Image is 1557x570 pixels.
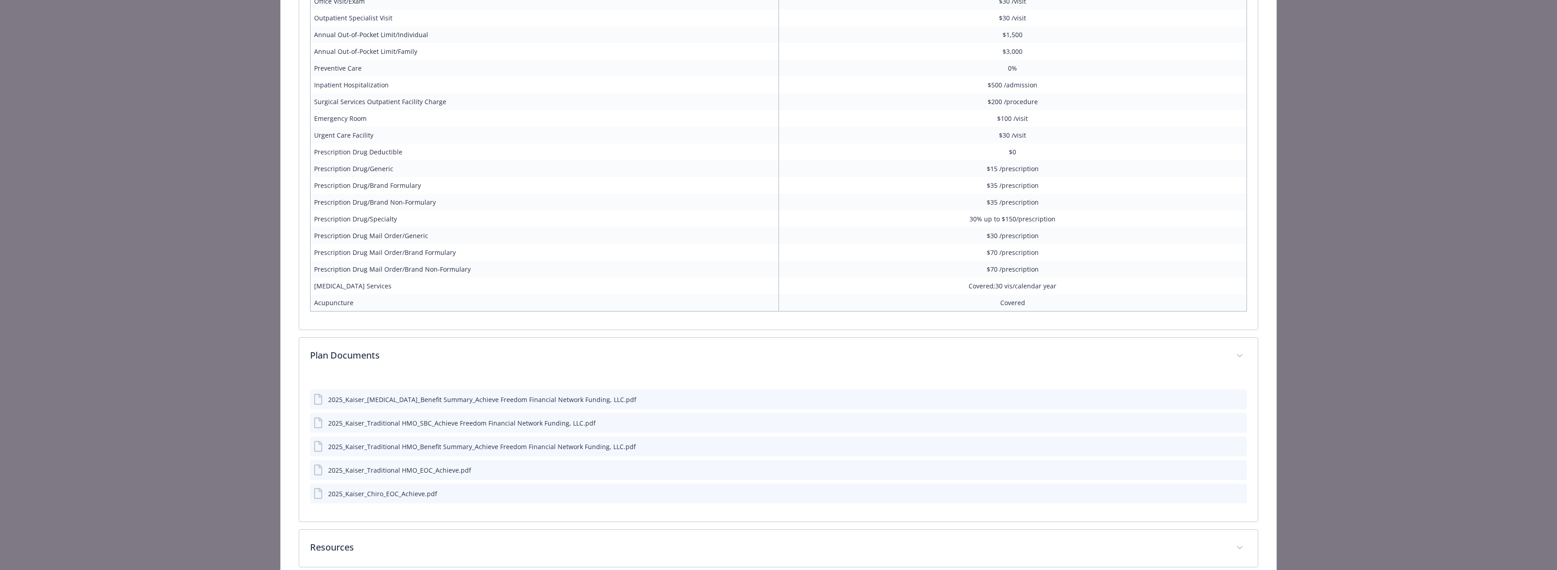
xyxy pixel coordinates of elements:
td: $0 [778,144,1247,160]
td: Prescription Drug Mail Order/Brand Non-Formulary [310,261,778,278]
td: Prescription Drug/Brand Non-Formulary [310,194,778,211]
td: $15 /prescription [778,160,1247,177]
td: $30 /visit [778,10,1247,26]
td: Outpatient Specialist Visit [310,10,778,26]
td: $200 /procedure [778,93,1247,110]
p: Resources [310,541,1225,554]
div: 2025_Kaiser_Traditional HMO_SBC_Achieve Freedom Financial Network Funding, LLC.pdf [328,418,596,428]
td: Annual Out-of-Pocket Limit/Individual [310,26,778,43]
td: $30 /visit [778,127,1247,144]
button: preview file [1235,418,1243,428]
button: download file [1221,418,1228,428]
button: preview file [1235,489,1243,498]
td: 30% up to $150/prescription [778,211,1247,227]
td: Prescription Drug/Brand Formulary [310,177,778,194]
td: Prescription Drug Deductible [310,144,778,160]
div: 2025_Kaiser_Chiro_EOC_Achieve.pdf [328,489,437,498]
td: $70 /prescription [778,261,1247,278]
div: Plan Documents [299,375,1258,522]
td: Prescription Drug/Specialty [310,211,778,227]
td: Urgent Care Facility [310,127,778,144]
td: $500 /admission [778,77,1247,93]
td: Emergency Room [310,110,778,127]
td: $1,500 [778,26,1247,43]
button: preview file [1235,395,1243,404]
td: [MEDICAL_DATA] Services [310,278,778,294]
td: $35 /prescription [778,194,1247,211]
td: $70 /prescription [778,244,1247,261]
div: 2025_Kaiser_Traditional HMO_EOC_Achieve.pdf [328,465,471,475]
td: Prescription Drug Mail Order/Brand Formulary [310,244,778,261]
td: Prescription Drug Mail Order/Generic [310,227,778,244]
div: Resources [299,530,1258,567]
p: Plan Documents [310,349,1225,362]
div: 2025_Kaiser_Traditional HMO_Benefit Summary_Achieve Freedom Financial Network Funding, LLC.pdf [328,442,636,451]
button: preview file [1235,465,1243,475]
td: $35 /prescription [778,177,1247,194]
button: download file [1221,465,1228,475]
td: Prescription Drug/Generic [310,160,778,177]
td: Acupuncture [310,294,778,311]
td: $30 /prescription [778,227,1247,244]
td: Inpatient Hospitalization [310,77,778,93]
button: download file [1221,489,1228,498]
div: 2025_Kaiser_[MEDICAL_DATA]_Benefit Summary_Achieve Freedom Financial Network Funding, LLC.pdf [328,395,636,404]
td: Covered;30 vis/calendar year [778,278,1247,294]
td: Preventive Care [310,60,778,77]
button: download file [1221,395,1228,404]
td: $100 /visit [778,110,1247,127]
button: preview file [1235,442,1243,451]
div: Plan Documents [299,338,1258,375]
td: Covered [778,294,1247,311]
button: download file [1221,442,1228,451]
td: $3,000 [778,43,1247,60]
td: Surgical Services Outpatient Facility Charge [310,93,778,110]
td: Annual Out-of-Pocket Limit/Family [310,43,778,60]
td: 0% [778,60,1247,77]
